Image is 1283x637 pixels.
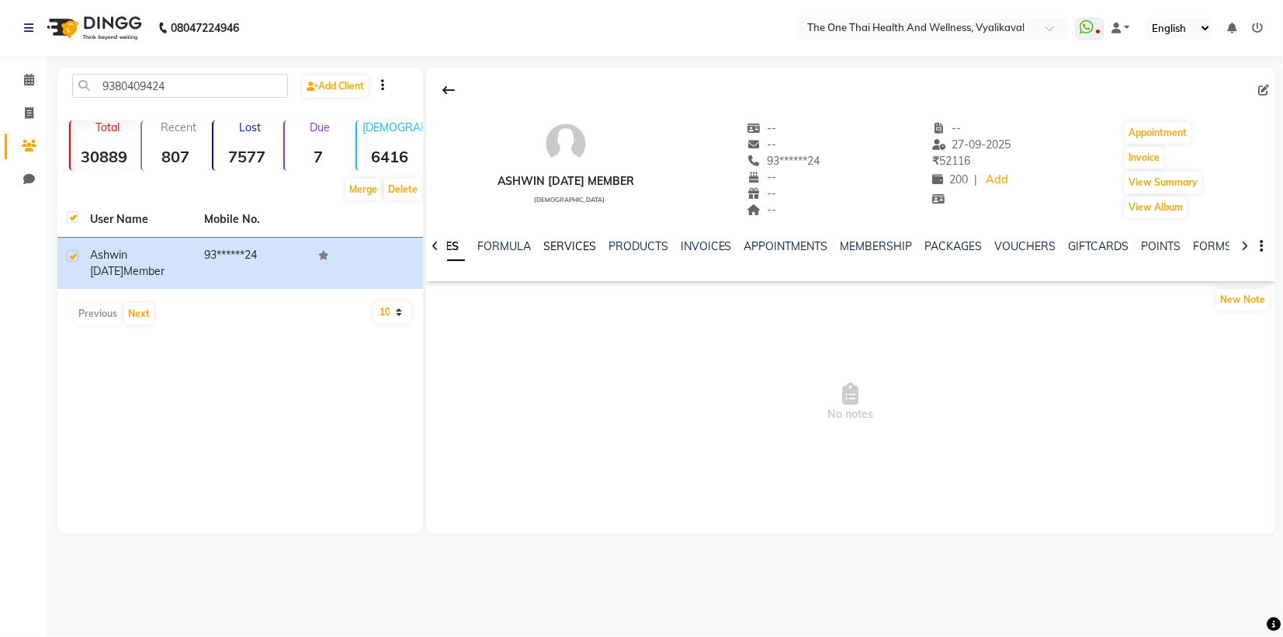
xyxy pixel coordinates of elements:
strong: 30889 [71,147,137,166]
a: VOUCHERS [995,239,1056,253]
div: ashwin [DATE] member [498,173,634,190]
span: -- [932,121,962,135]
th: Mobile No. [195,202,309,238]
span: | [974,172,977,188]
p: Total [77,120,137,134]
button: View Summary [1125,172,1202,193]
span: 52116 [932,154,970,168]
strong: 807 [142,147,209,166]
div: Back to Client [432,75,465,105]
a: Add Client [303,75,368,97]
strong: 7577 [213,147,280,166]
p: Recent [148,120,209,134]
button: Next [124,303,154,325]
button: New Note [1216,289,1269,311]
button: View Album [1125,197,1187,218]
span: [DEMOGRAPHIC_DATA] [534,196,605,204]
input: Search by Name/Mobile/Email/Code [72,74,288,98]
a: Add [983,169,1011,191]
button: Invoice [1125,147,1163,169]
span: No notes [426,325,1275,480]
span: -- [747,137,776,151]
a: POINTS [1142,239,1181,253]
strong: 7 [285,147,352,166]
p: Lost [220,120,280,134]
b: 08047224946 [171,6,239,50]
img: avatar [543,120,589,167]
button: Appointment [1125,122,1191,144]
th: User Name [81,202,195,238]
button: Merge [345,179,381,200]
a: PACKAGES [925,239,983,253]
a: FORMS [1194,239,1233,253]
span: ashwin [DATE] [90,248,127,278]
p: Due [288,120,352,134]
p: [DEMOGRAPHIC_DATA] [363,120,424,134]
span: ₹ [932,154,939,168]
a: SERVICES [543,239,596,253]
a: INVOICES [681,239,732,253]
span: -- [747,121,776,135]
strong: 6416 [357,147,424,166]
span: -- [747,170,776,184]
a: FORMULA [477,239,531,253]
a: APPOINTMENTS [744,239,828,253]
a: PRODUCTS [609,239,668,253]
span: member [123,264,165,278]
a: GIFTCARDS [1069,239,1129,253]
span: 27-09-2025 [932,137,1011,151]
a: MEMBERSHIP [841,239,913,253]
img: logo [40,6,146,50]
span: 200 [932,172,968,186]
span: -- [747,186,776,200]
span: -- [747,203,776,217]
button: Delete [384,179,421,200]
